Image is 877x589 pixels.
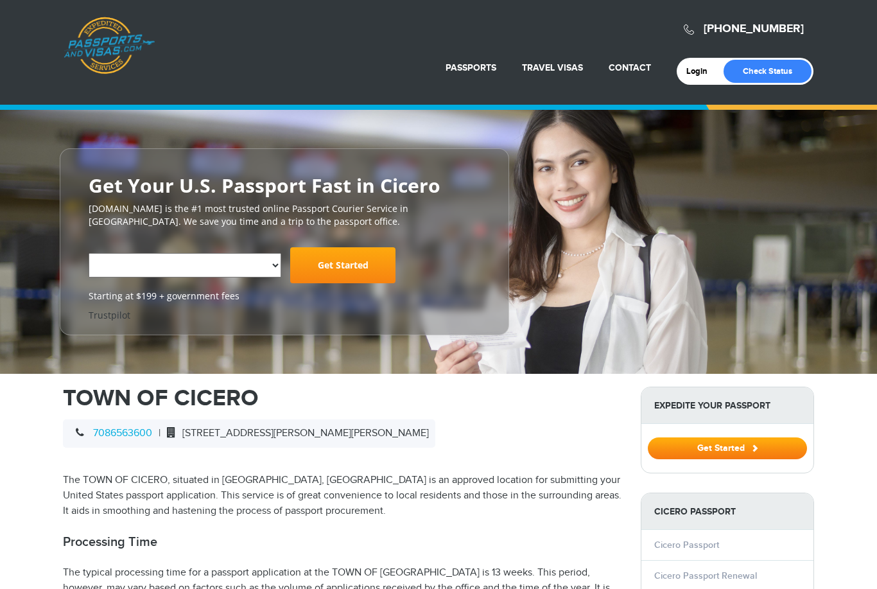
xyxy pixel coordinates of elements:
strong: Expedite Your Passport [641,387,813,424]
h2: Processing Time [63,534,621,550]
a: Contact [609,62,651,73]
a: Cicero Passport Renewal [654,570,757,581]
span: [STREET_ADDRESS][PERSON_NAME][PERSON_NAME] [161,427,429,439]
h2: Get Your U.S. Passport Fast in Cicero [89,175,480,196]
a: Travel Visas [522,62,583,73]
a: Get Started [648,443,807,453]
a: Passports & [DOMAIN_NAME] [64,17,155,75]
a: Trustpilot [89,309,130,321]
a: Get Started [290,247,395,283]
a: Login [686,66,716,76]
p: The TOWN OF CICERO, situated in [GEOGRAPHIC_DATA], [GEOGRAPHIC_DATA] is an approved location for ... [63,473,621,519]
div: | [63,419,435,448]
strong: Cicero Passport [641,493,813,530]
h1: TOWN OF CICERO [63,387,621,410]
a: [PHONE_NUMBER] [704,22,804,36]
p: [DOMAIN_NAME] is the #1 most trusted online Passport Courier Service in [GEOGRAPHIC_DATA]. We sav... [89,202,480,228]
a: Cicero Passport [654,540,719,550]
a: Check Status [724,60,812,83]
a: 7086563600 [93,427,152,439]
a: Passports [446,62,496,73]
span: Starting at $199 + government fees [89,290,480,303]
button: Get Started [648,437,807,459]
